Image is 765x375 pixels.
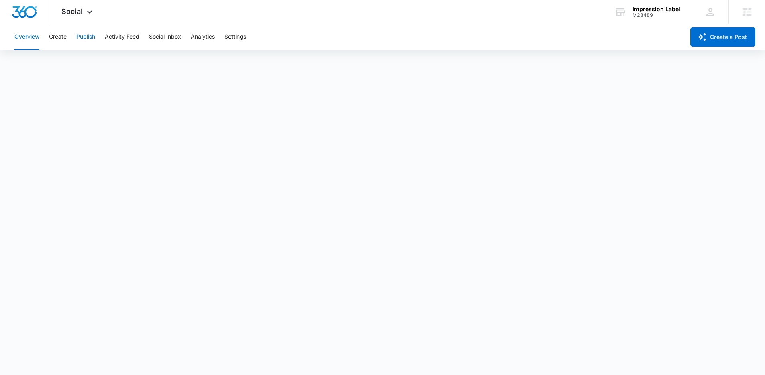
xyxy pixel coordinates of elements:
button: Analytics [191,24,215,50]
button: Activity Feed [105,24,139,50]
div: account name [632,6,680,12]
button: Social Inbox [149,24,181,50]
button: Create [49,24,67,50]
div: account id [632,12,680,18]
button: Overview [14,24,39,50]
button: Create a Post [690,27,755,47]
button: Publish [76,24,95,50]
span: Social [61,7,83,16]
button: Settings [224,24,246,50]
